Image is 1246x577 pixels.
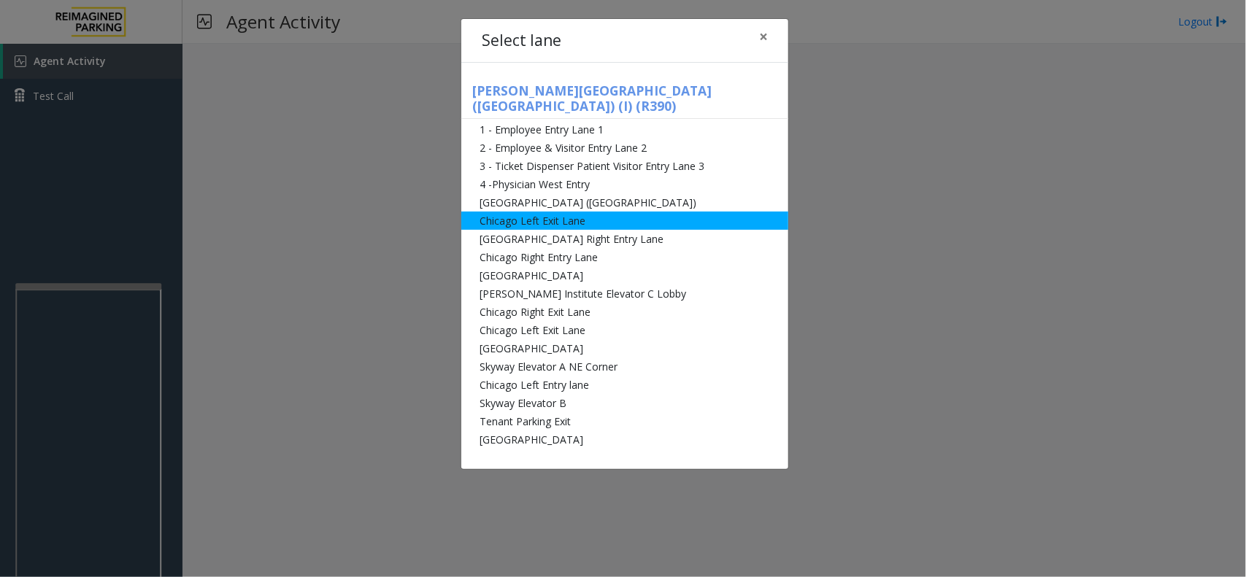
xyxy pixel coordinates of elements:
li: Tenant Parking Exit [461,412,788,430]
li: Chicago Left Exit Lane [461,321,788,339]
li: [PERSON_NAME] Institute Elevator C Lobby [461,284,788,303]
li: [GEOGRAPHIC_DATA] [461,266,788,284]
li: Chicago Left Exit Lane [461,212,788,230]
li: [GEOGRAPHIC_DATA] [461,339,788,357]
li: [GEOGRAPHIC_DATA] [461,430,788,449]
li: [GEOGRAPHIC_DATA] ([GEOGRAPHIC_DATA]) [461,193,788,212]
li: Skyway Elevator B [461,394,788,412]
span: × [759,26,768,47]
li: 4 -Physician West Entry [461,175,788,193]
h5: [PERSON_NAME][GEOGRAPHIC_DATA] ([GEOGRAPHIC_DATA]) (I) (R390) [461,83,788,119]
li: Skyway Elevator A NE Corner [461,357,788,376]
li: 1 - Employee Entry Lane 1 [461,120,788,139]
h4: Select lane [482,29,561,53]
li: Chicago Right Entry Lane [461,248,788,266]
button: Close [749,19,778,55]
li: 3 - Ticket Dispenser Patient Visitor Entry Lane 3 [461,157,788,175]
li: Chicago Right Exit Lane [461,303,788,321]
li: 2 - Employee & Visitor Entry Lane 2 [461,139,788,157]
li: Chicago Left Entry lane [461,376,788,394]
li: [GEOGRAPHIC_DATA] Right Entry Lane [461,230,788,248]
